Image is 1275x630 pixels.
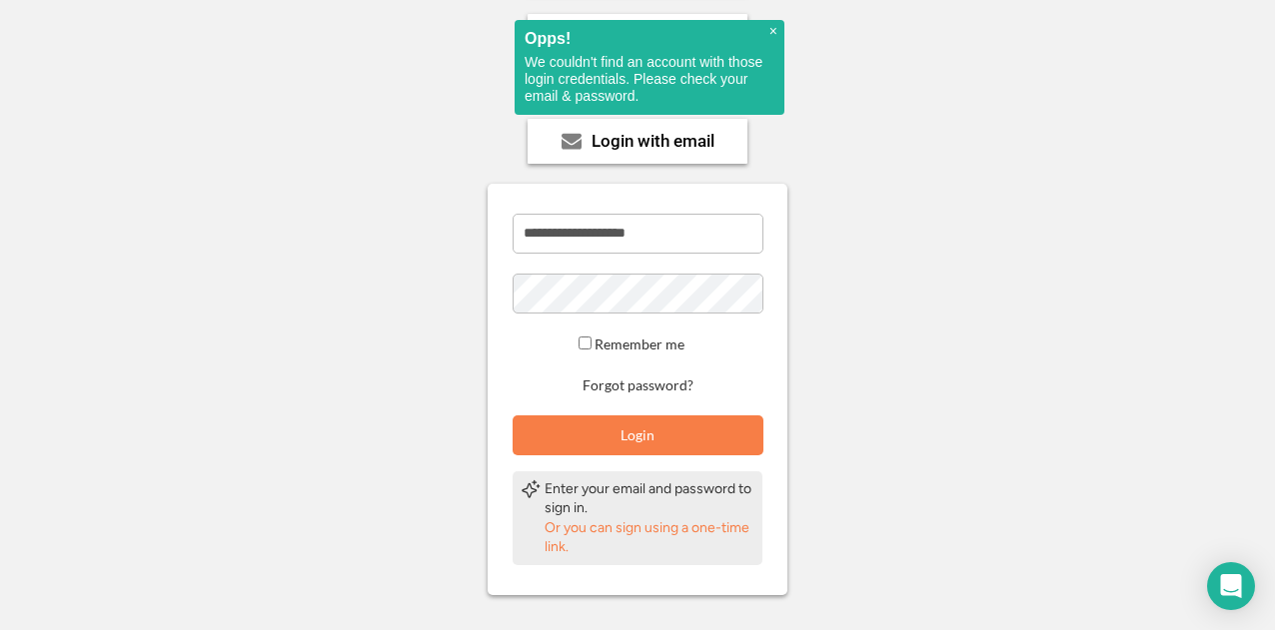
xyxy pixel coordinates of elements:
div: Enter your email and password to sign in. [545,479,754,518]
div: Or you can sign using a one-time link. [545,518,754,557]
h2: Opps! [525,30,774,47]
p: We couldn't find an account with those login credentials. Please check your email & password. [525,54,774,105]
label: Remember me [595,335,684,352]
button: Login [513,415,763,455]
button: Forgot password? [580,376,696,395]
div: Login with email [592,133,714,150]
div: Open Intercom Messenger [1207,562,1255,610]
span: × [769,23,777,40]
